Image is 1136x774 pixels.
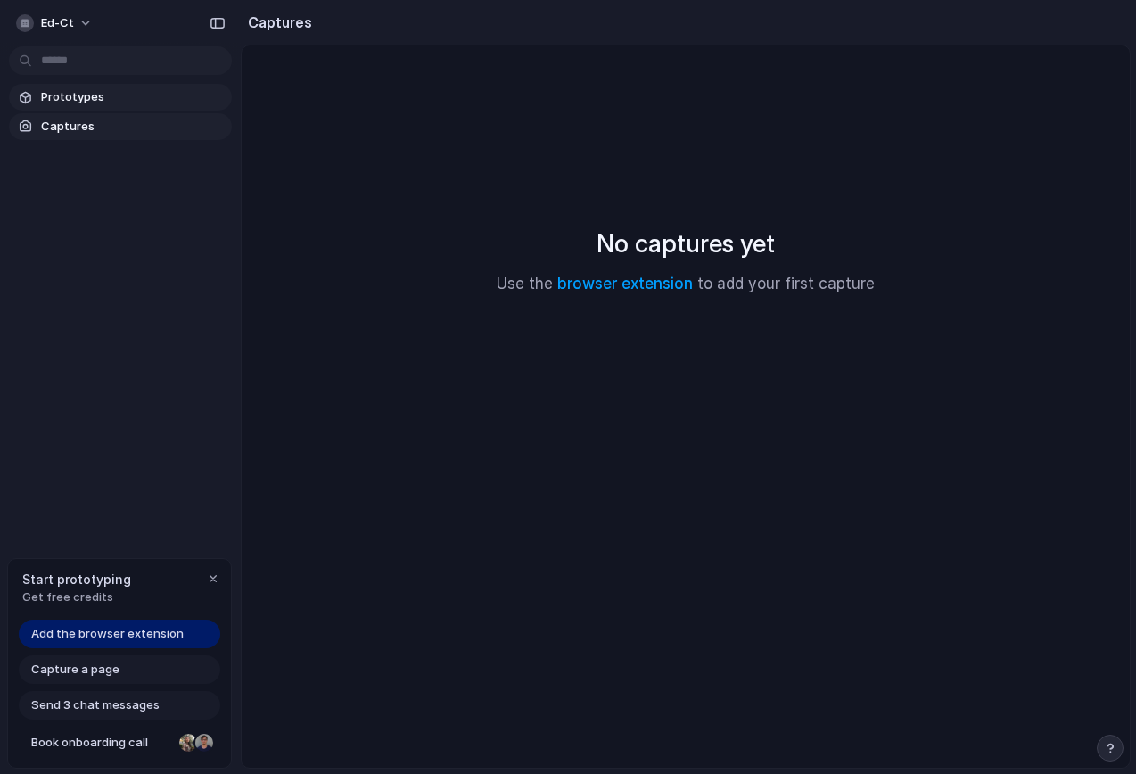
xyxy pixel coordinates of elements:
a: Captures [9,113,232,140]
span: Start prototyping [22,570,131,589]
span: ed-ct [41,14,74,32]
a: Prototypes [9,84,232,111]
h2: No captures yet [597,225,775,262]
span: Capture a page [31,661,119,679]
div: Christian Iacullo [193,732,215,753]
span: Add the browser extension [31,625,184,643]
p: Use the to add your first capture [497,273,875,296]
span: Get free credits [22,589,131,606]
a: browser extension [557,275,693,292]
button: ed-ct [9,9,102,37]
span: Book onboarding call [31,734,172,752]
a: Add the browser extension [19,620,220,648]
span: Send 3 chat messages [31,696,160,714]
span: Prototypes [41,88,225,106]
span: Captures [41,118,225,136]
a: Book onboarding call [19,729,220,757]
h2: Captures [241,12,312,33]
div: Nicole Kubica [177,732,199,753]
